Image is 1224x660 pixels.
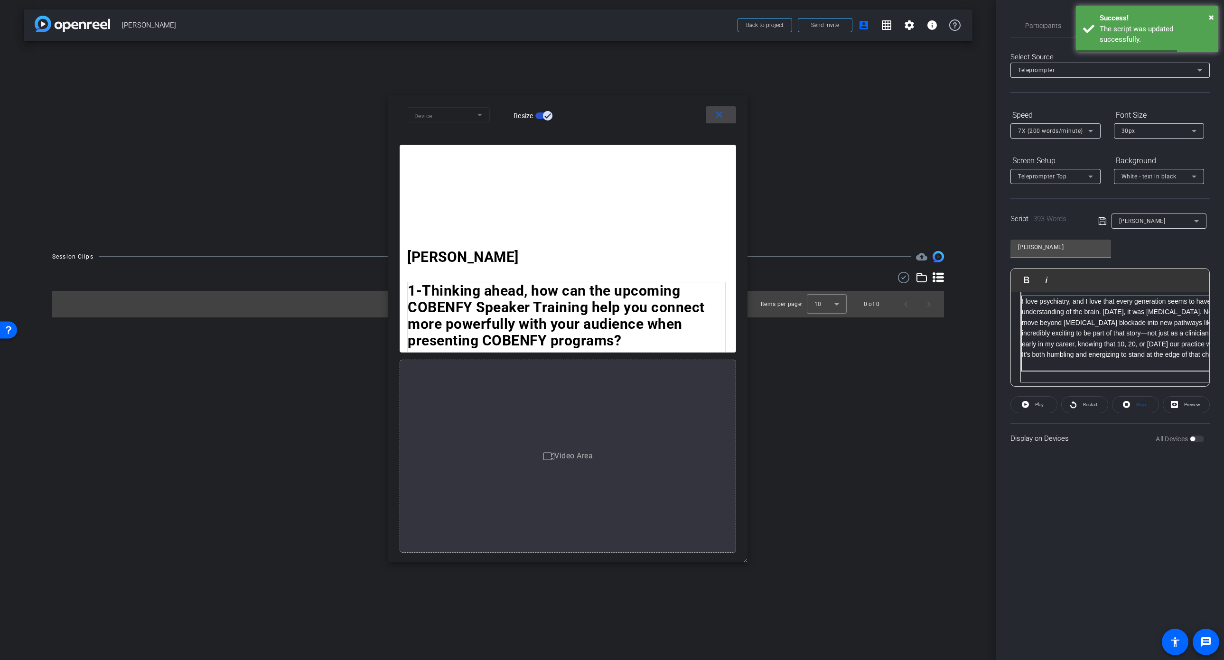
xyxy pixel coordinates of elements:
span: Teleprompter Top [1018,173,1066,180]
button: Previous page [895,293,917,316]
label: Resize [514,111,535,121]
span: 393 Words [1033,214,1066,223]
span: [PERSON_NAME] [122,16,732,35]
strong: [PERSON_NAME] [407,249,519,265]
label: All Devices [1156,434,1190,444]
div: Script [1010,214,1085,224]
span: [PERSON_NAME] [1119,218,1166,224]
div: The script was updated successfully. [1100,24,1211,45]
mat-icon: grid_on [881,19,892,31]
mat-icon: account_box [858,19,869,31]
input: Title [1018,242,1103,253]
span: Back to project [746,22,784,28]
button: Close [1209,10,1214,24]
span: Play [1035,402,1044,407]
span: Destinations for your clips [916,251,927,262]
span: 30px [1121,128,1135,134]
span: × [1209,11,1214,23]
mat-icon: cloud_upload [916,251,927,262]
span: Participants [1025,22,1061,29]
span: White - text in black [1121,173,1177,180]
span: Preview [1184,402,1200,407]
div: Speed [1010,107,1101,123]
div: Display on Devices [1010,423,1210,454]
img: app-logo [35,16,110,32]
div: 0 of 0 [864,299,879,309]
span: 7X (200 words/minute) [1018,128,1083,134]
button: Next page [917,293,940,316]
div: Background [1114,153,1204,169]
div: Waiting for subjects to join... [24,41,972,242]
span: Stop [1136,402,1146,407]
mat-icon: message [1200,636,1212,648]
div: Screen Setup [1010,153,1101,169]
mat-icon: accessibility [1169,636,1181,648]
mat-icon: close [713,109,725,121]
div: Session Clips [52,252,93,261]
span: Restart [1083,402,1097,407]
span: Send invite [811,21,839,29]
mat-icon: settings [904,19,915,31]
mat-label: Device [414,113,432,120]
div: Select Source [1010,52,1210,63]
div: Success! [1100,13,1211,24]
strong: 1-Thinking ahead, how can the upcoming COBENFY Speaker Training help you connect more powerfully ... [408,282,708,349]
div: Items per page: [761,299,803,309]
span: Teleprompter [1018,67,1055,74]
div: Font Size [1114,107,1204,123]
img: Session clips [933,251,944,262]
span: Video Area [554,451,593,460]
mat-icon: info [926,19,938,31]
